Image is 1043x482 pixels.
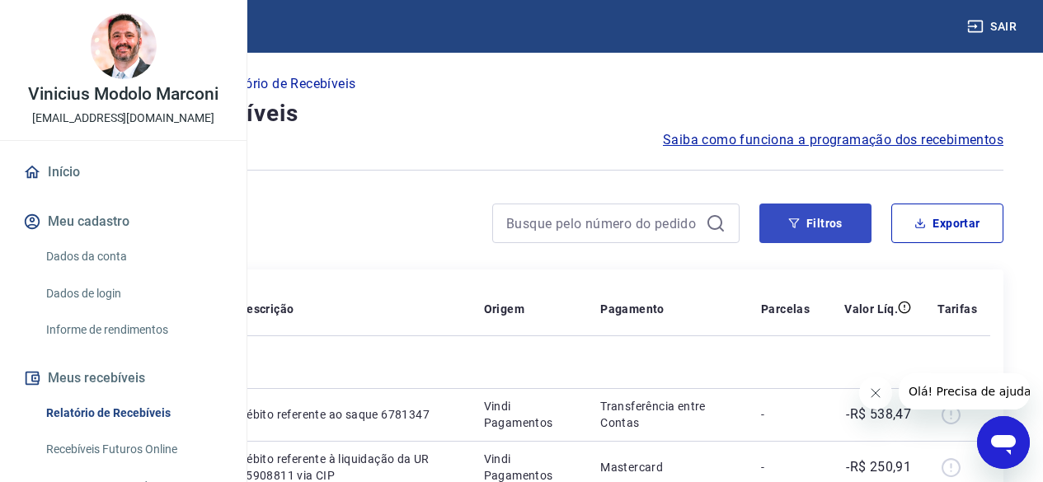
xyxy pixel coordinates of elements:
p: Valor Líq. [844,301,898,317]
p: Vinicius Modolo Marconi [28,86,218,103]
p: Transferência entre Contas [600,398,735,431]
p: Pagamento [600,301,665,317]
p: -R$ 538,47 [846,405,911,424]
iframe: Fechar mensagem [859,377,892,409]
p: Débito referente ao saque 6781347 [239,406,458,423]
button: Sair [964,12,1023,42]
p: - [761,406,810,423]
a: Informe de rendimentos [40,313,227,347]
a: Dados da conta [40,240,227,274]
p: Origem [484,301,524,317]
input: Busque pelo número do pedido [506,211,699,236]
iframe: Mensagem da empresa [899,373,1030,409]
p: [EMAIL_ADDRESS][DOMAIN_NAME] [32,110,214,127]
h4: Relatório de Recebíveis [40,97,1003,130]
a: Saiba como funciona a programação dos recebimentos [663,130,1003,150]
a: Relatório de Recebíveis [40,396,227,430]
p: - [761,459,810,475]
button: Meus recebíveis [20,360,227,396]
img: 276e9f86-6143-4e60-a4d3-9275e382a9c3.jpeg [91,13,157,79]
p: Descrição [239,301,294,317]
span: Olá! Precisa de ajuda? [10,12,139,25]
a: Início [20,154,227,190]
button: Meu cadastro [20,204,227,240]
p: -R$ 250,91 [846,457,911,477]
button: Filtros [759,204,872,243]
p: Mastercard [600,459,735,475]
iframe: Botão para abrir a janela de mensagens [977,416,1030,469]
a: Recebíveis Futuros Online [40,433,227,466]
p: Vindi Pagamentos [484,398,575,431]
a: Dados de login [40,277,227,311]
p: Relatório de Recebíveis [214,74,355,94]
button: Exportar [891,204,1003,243]
p: Parcelas [761,301,810,317]
p: Tarifas [937,301,977,317]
